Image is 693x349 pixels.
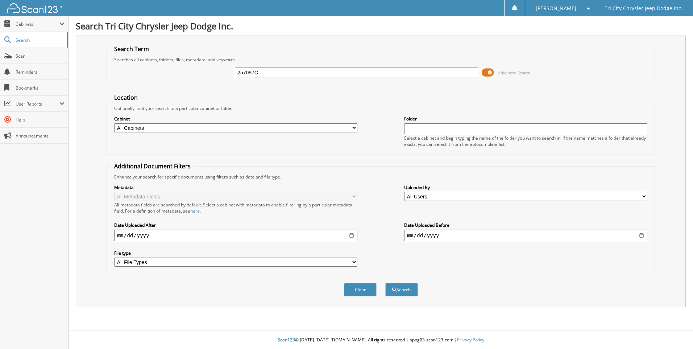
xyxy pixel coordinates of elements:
[498,70,530,75] span: Advanced Search
[404,184,647,190] label: Uploaded By
[657,314,693,349] iframe: Chat Widget
[16,101,59,107] span: User Reports
[344,283,377,296] button: Clear
[16,117,65,123] span: Help
[457,337,484,343] a: Privacy Policy
[111,57,651,63] div: Searches all cabinets, folders, files, metadata, and keywords
[111,94,141,102] legend: Location
[404,230,647,241] input: end
[114,222,357,228] label: Date Uploaded After
[16,21,59,27] span: Cabinets
[69,331,693,349] div: © [DATE]-[DATE] [DOMAIN_NAME]. All rights reserved | appg03-scan123-com |
[190,208,200,214] a: here
[536,6,576,11] span: [PERSON_NAME]
[111,105,651,111] div: Optionally limit your search to a particular cabinet or folder
[16,37,63,43] span: Search
[605,6,682,11] span: Tri City Chrysler Jeep Dodge Inc.
[278,337,295,343] span: Scan123
[385,283,418,296] button: Search
[114,230,357,241] input: start
[111,45,153,53] legend: Search Term
[16,53,65,59] span: Scan
[7,3,62,13] img: scan123-logo-white.svg
[16,69,65,75] span: Reminders
[114,184,357,190] label: Metadata
[114,202,357,214] div: All metadata fields are searched by default. Select a cabinet with metadata to enable filtering b...
[404,116,647,122] label: Folder
[404,135,647,147] div: Select a cabinet and begin typing the name of the folder you want to search in. If the name match...
[16,85,65,91] span: Bookmarks
[111,162,194,170] legend: Additional Document Filters
[76,20,686,32] h1: Search Tri City Chrysler Jeep Dodge Inc.
[114,116,357,122] label: Cabinet
[404,222,647,228] label: Date Uploaded Before
[114,250,357,256] label: File type
[111,174,651,180] div: Enhance your search for specific documents using filters such as date and file type.
[16,133,65,139] span: Announcements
